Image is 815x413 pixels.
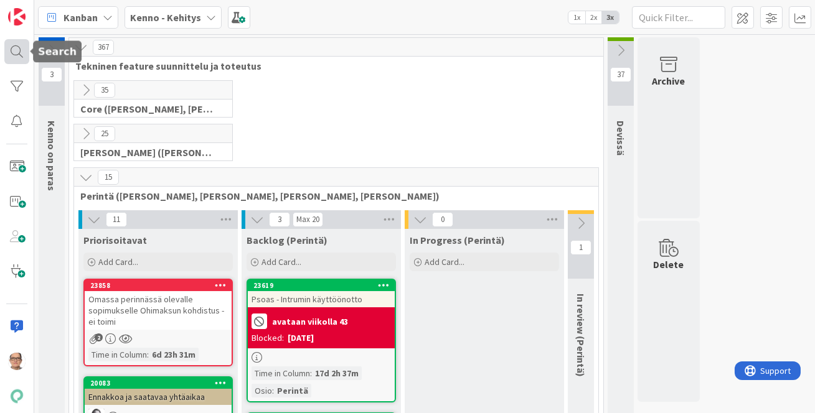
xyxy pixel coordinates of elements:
[83,234,147,246] span: Priorisoitavat
[90,281,232,290] div: 23858
[252,332,284,345] div: Blocked:
[288,332,314,345] div: [DATE]
[310,366,312,380] span: :
[570,240,591,255] span: 1
[41,67,62,82] span: 3
[90,379,232,387] div: 20083
[149,348,199,361] div: 6d 23h 31m
[296,216,319,223] div: Max 20
[248,280,395,291] div: 23619
[85,378,232,389] div: 20083
[652,73,685,88] div: Archive
[248,280,395,307] div: 23619Psoas - Intrumin käyttöönotto
[602,11,619,24] span: 3x
[8,387,26,405] img: avatar
[610,67,631,82] span: 37
[585,11,602,24] span: 2x
[95,333,103,341] span: 2
[38,45,77,57] h5: Search
[98,256,138,267] span: Add Card...
[106,212,127,227] span: 11
[410,234,505,246] span: In Progress (Perintä)
[654,257,684,272] div: Delete
[253,281,395,290] div: 23619
[94,126,115,141] span: 25
[432,212,453,227] span: 0
[80,146,217,159] span: Halti (Sebastian, VilleH, Riikka, Antti, MikkoV, PetriH, PetriM)
[85,378,232,405] div: 20083Ennakkoa ja saatavaa yhtäaikaa
[98,170,119,185] span: 15
[80,103,217,115] span: Core (Pasi, Jussi, JaakkoHä, Jyri, Leo, MikkoK, Väinö, MattiH)
[568,11,585,24] span: 1x
[252,366,310,380] div: Time in Column
[64,10,98,25] span: Kanban
[80,190,583,202] span: Perintä (Jaakko, PetriH, MikkoV, Pasi)
[269,212,290,227] span: 3
[274,384,311,397] div: Perintä
[8,353,26,370] img: PK
[75,60,588,72] span: Tekninen feature suunnittelu ja toteutus
[147,348,149,361] span: :
[85,389,232,405] div: Ennakkoa ja saatavaa yhtäaikaa
[248,291,395,307] div: Psoas - Intrumin käyttöönotto
[575,294,587,377] span: In review (Perintä)
[8,8,26,26] img: Visit kanbanzone.com
[85,291,232,330] div: Omassa perinnässä olevalle sopimukselle Ohimaksun kohdistus - ei toimi
[130,11,201,24] b: Kenno - Kehitys
[247,234,327,246] span: Backlog (Perintä)
[85,280,232,291] div: 23858
[85,280,232,330] div: 23858Omassa perinnässä olevalle sopimukselle Ohimaksun kohdistus - ei toimi
[88,348,147,361] div: Time in Column
[425,256,464,267] span: Add Card...
[272,317,348,326] b: avataan viikolla 43
[272,384,274,397] span: :
[26,2,57,17] span: Support
[615,121,627,155] span: Devissä
[261,256,301,267] span: Add Card...
[252,384,272,397] div: Osio
[93,40,114,55] span: 367
[632,6,725,29] input: Quick Filter...
[312,366,362,380] div: 17d 2h 37m
[94,83,115,98] span: 35
[45,121,58,191] span: Kenno on paras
